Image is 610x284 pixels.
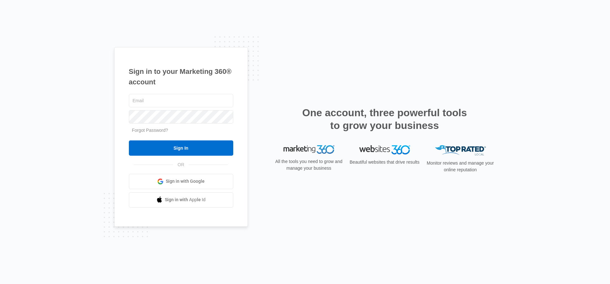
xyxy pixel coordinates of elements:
[129,174,233,189] a: Sign in with Google
[129,94,233,107] input: Email
[359,145,410,154] img: Websites 360
[129,66,233,87] h1: Sign in to your Marketing 360® account
[435,145,486,156] img: Top Rated Local
[165,196,206,203] span: Sign in with Apple Id
[173,161,189,168] span: OR
[132,128,168,133] a: Forgot Password?
[129,140,233,156] input: Sign In
[349,159,420,166] p: Beautiful websites that drive results
[284,145,334,154] img: Marketing 360
[300,106,469,132] h2: One account, three powerful tools to grow your business
[273,158,345,172] p: All the tools you need to grow and manage your business
[425,160,496,173] p: Monitor reviews and manage your online reputation
[129,192,233,208] a: Sign in with Apple Id
[166,178,205,185] span: Sign in with Google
